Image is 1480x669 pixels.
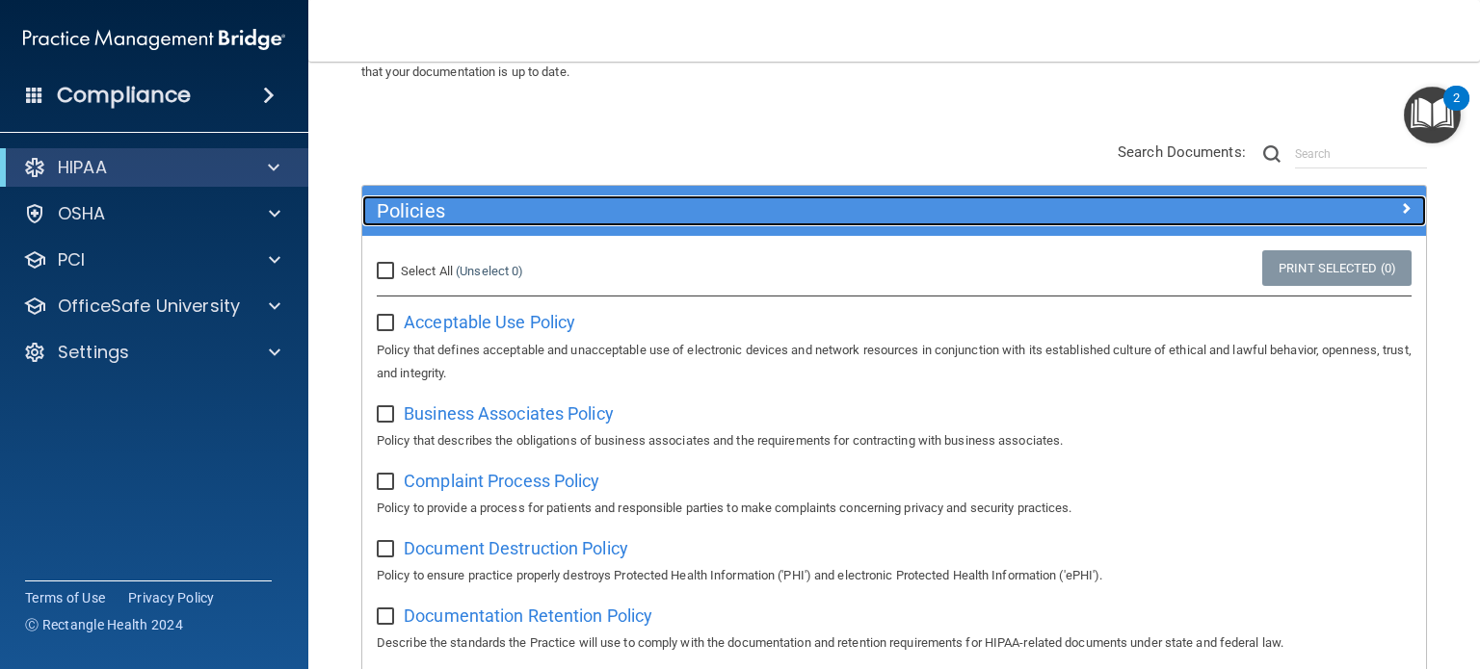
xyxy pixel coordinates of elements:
p: OSHA [58,202,106,225]
span: Search Documents: [1118,143,1246,161]
p: Policy that defines acceptable and unacceptable use of electronic devices and network resources i... [377,339,1412,385]
p: Policy to provide a process for patients and responsible parties to make complaints concerning pr... [377,497,1412,520]
a: HIPAA [23,156,279,179]
h4: Compliance [57,82,191,109]
a: Privacy Policy [128,588,215,607]
a: Settings [23,341,280,364]
a: PCI [23,248,280,271]
p: Policy that describes the obligations of business associates and the requirements for contracting... [377,429,1412,452]
a: Terms of Use [25,588,105,607]
a: OSHA [23,202,280,225]
span: Complaint Process Policy [404,471,599,491]
p: Policy to ensure practice properly destroys Protected Health Information ('PHI') and electronic P... [377,564,1412,587]
input: Select All (Unselect 0) [377,264,399,279]
div: 2 [1453,98,1460,123]
span: Acceptable Use Policy [404,312,575,332]
span: Document Destruction Policy [404,538,628,558]
p: OfficeSafe University [58,295,240,318]
p: HIPAA [58,156,107,179]
a: OfficeSafe University [23,295,280,318]
span: Documentation Retention Policy [404,605,652,626]
img: ic-search.3b580494.png [1263,145,1281,163]
p: Describe the standards the Practice will use to comply with the documentation and retention requi... [377,631,1412,655]
span: Select All [401,264,453,278]
p: Settings [58,341,129,364]
span: Ⓒ Rectangle Health 2024 [25,615,183,634]
p: PCI [58,248,85,271]
input: Search [1295,140,1427,168]
h5: Policies [377,200,1146,221]
a: (Unselect 0) [456,264,523,278]
span: Business Associates Policy [404,403,614,424]
button: Open Resource Center, 2 new notifications [1404,87,1461,143]
a: Policies [377,195,1412,226]
img: PMB logo [23,20,285,59]
a: Print Selected (0) [1262,250,1412,286]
